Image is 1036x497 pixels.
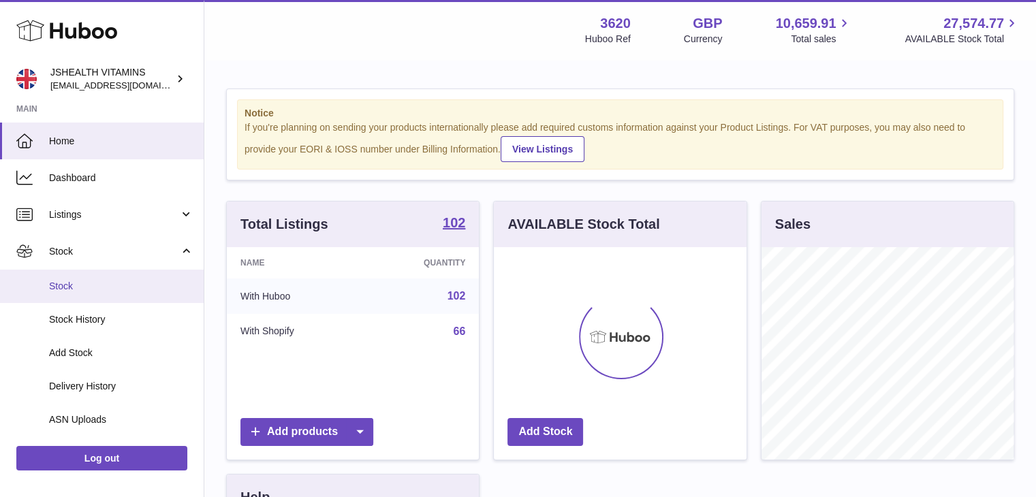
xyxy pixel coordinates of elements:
h3: Sales [775,215,811,234]
span: Listings [49,208,179,221]
span: Add Stock [49,347,193,359]
span: Delivery History [49,380,193,393]
span: Total sales [791,33,851,46]
a: Log out [16,446,187,470]
span: 27,574.77 [943,14,1004,33]
span: Stock History [49,313,193,326]
div: Huboo Ref [585,33,631,46]
td: With Shopify [227,314,363,349]
strong: 102 [443,216,465,229]
div: If you're planning on sending your products internationally please add required customs informati... [245,121,996,162]
th: Name [227,247,363,278]
h3: AVAILABLE Stock Total [507,215,659,234]
a: 102 [448,290,466,302]
a: Add products [240,418,373,446]
strong: GBP [693,14,722,33]
a: 66 [454,325,466,337]
div: JSHEALTH VITAMINS [50,66,173,92]
span: Stock [49,245,179,258]
span: ASN Uploads [49,413,193,426]
div: Currency [684,33,723,46]
a: 10,659.91 Total sales [775,14,851,46]
img: internalAdmin-3620@internal.huboo.com [16,69,37,89]
span: AVAILABLE Stock Total [905,33,1020,46]
span: 10,659.91 [775,14,836,33]
a: Add Stock [507,418,583,446]
strong: 3620 [600,14,631,33]
span: Home [49,135,193,148]
span: Stock [49,280,193,293]
td: With Huboo [227,278,363,314]
a: 27,574.77 AVAILABLE Stock Total [905,14,1020,46]
a: 102 [443,216,465,232]
span: Dashboard [49,172,193,185]
th: Quantity [363,247,480,278]
h3: Total Listings [240,215,328,234]
strong: Notice [245,107,996,120]
a: View Listings [501,136,584,162]
span: [EMAIL_ADDRESS][DOMAIN_NAME] [50,80,200,91]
